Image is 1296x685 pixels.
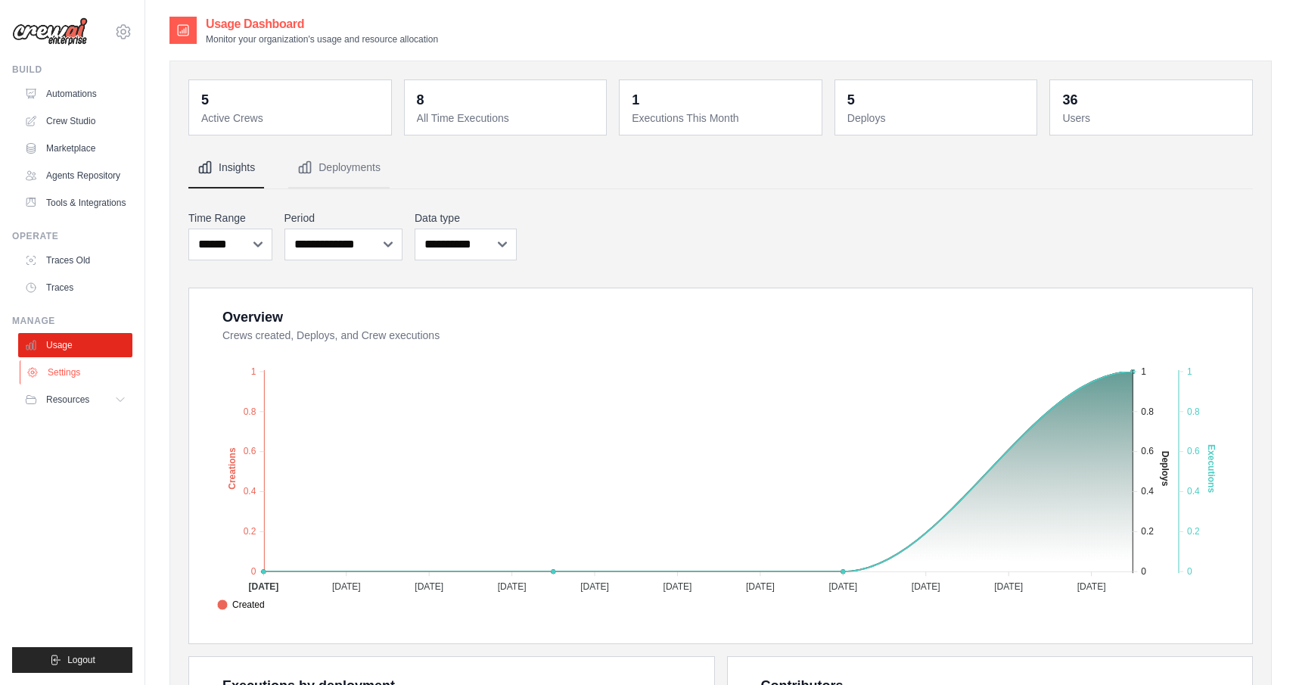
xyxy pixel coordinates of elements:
tspan: [DATE] [746,581,775,592]
tspan: 0.6 [1141,446,1154,456]
a: Settings [20,360,134,385]
tspan: [DATE] [415,581,443,592]
div: Overview [222,307,283,328]
a: Marketplace [18,136,132,160]
tspan: [DATE] [498,581,527,592]
div: 36 [1062,89,1077,111]
tspan: 0.8 [244,406,256,417]
div: Manage [12,315,132,327]
button: Resources [18,388,132,412]
tspan: 0.4 [244,486,256,497]
tspan: 1 [251,366,256,377]
span: Created [217,598,265,612]
img: Logo [12,17,88,46]
div: Operate [12,230,132,242]
span: Logout [67,654,95,666]
tspan: [DATE] [664,581,692,592]
div: 5 [201,89,209,111]
tspan: 0.4 [1141,486,1154,497]
div: 8 [417,89,424,111]
a: Automations [18,82,132,106]
label: Time Range [188,210,272,226]
a: Crew Studio [18,109,132,133]
tspan: [DATE] [994,581,1023,592]
tspan: 0.2 [244,526,256,537]
a: Traces Old [18,248,132,272]
tspan: 0 [1141,566,1146,577]
dt: Active Crews [201,111,382,126]
tspan: 0.2 [1141,526,1154,537]
label: Period [284,210,403,226]
tspan: [DATE] [912,581,940,592]
a: Tools & Integrations [18,191,132,215]
text: Executions [1206,444,1217,493]
p: Monitor your organization's usage and resource allocation [206,33,438,45]
dt: Deploys [847,111,1028,126]
h2: Usage Dashboard [206,15,438,33]
div: 1 [632,89,639,111]
dt: Executions This Month [632,111,813,126]
text: Deploys [1160,451,1170,487]
a: Usage [18,333,132,357]
tspan: 1 [1141,366,1146,377]
tspan: [DATE] [332,581,361,592]
tspan: 0.6 [1187,446,1200,456]
tspan: 1 [1187,366,1192,377]
text: Creations [227,447,238,490]
div: Build [12,64,132,76]
dt: Users [1062,111,1243,126]
tspan: 0 [251,566,256,577]
tspan: [DATE] [828,581,857,592]
a: Agents Repository [18,163,132,188]
button: Insights [188,148,264,188]
tspan: 0.8 [1187,406,1200,417]
label: Data type [415,210,517,226]
dt: Crews created, Deploys, and Crew executions [222,328,1234,343]
tspan: 0.4 [1187,486,1200,497]
nav: Tabs [188,148,1253,188]
button: Logout [12,647,132,673]
tspan: [DATE] [580,581,609,592]
tspan: [DATE] [1077,581,1106,592]
span: Resources [46,394,89,406]
dt: All Time Executions [417,111,598,126]
div: 5 [847,89,855,111]
tspan: 0 [1187,566,1192,577]
tspan: 0.6 [244,446,256,456]
a: Traces [18,276,132,300]
tspan: 0.2 [1187,526,1200,537]
tspan: [DATE] [248,581,278,592]
tspan: 0.8 [1141,406,1154,417]
button: Deployments [288,148,390,188]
